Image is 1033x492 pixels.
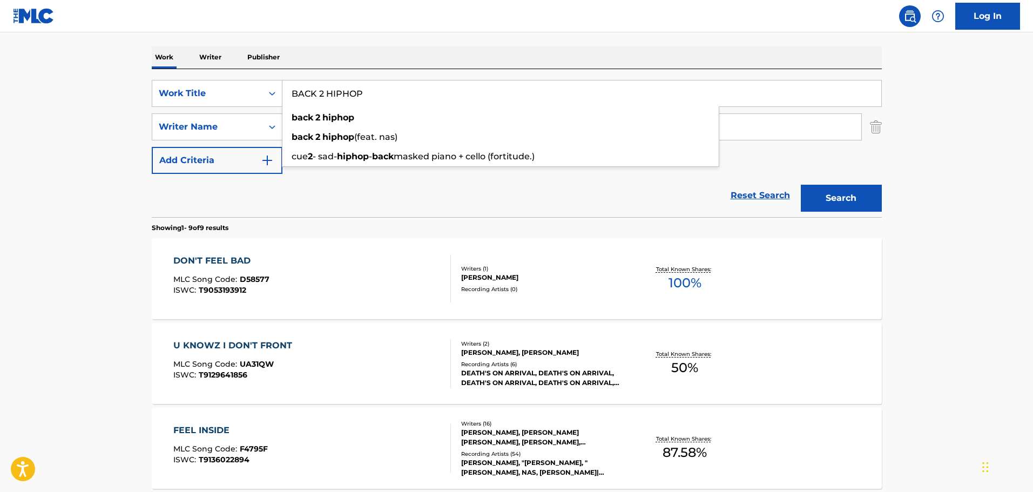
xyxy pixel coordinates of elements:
[979,440,1033,492] iframe: Chat Widget
[315,132,320,142] strong: 2
[173,285,199,295] span: ISWC :
[152,46,177,69] p: Work
[870,113,882,140] img: Delete Criterion
[899,5,921,27] a: Public Search
[292,151,308,161] span: cue
[244,46,283,69] p: Publisher
[372,151,394,161] strong: back
[394,151,535,161] span: masked piano + cello (fortitude.)
[931,10,944,23] img: help
[322,132,354,142] strong: hiphop
[322,112,354,123] strong: hiphop
[152,238,882,319] a: DON'T FEEL BADMLC Song Code:D58577ISWC:T9053193912Writers (1)[PERSON_NAME]Recording Artists (0)To...
[725,184,795,207] a: Reset Search
[173,359,240,369] span: MLC Song Code :
[196,46,225,69] p: Writer
[173,444,240,454] span: MLC Song Code :
[461,340,624,348] div: Writers ( 2 )
[369,151,372,161] span: -
[240,359,274,369] span: UA31QW
[152,323,882,404] a: U KNOWZ I DON'T FRONTMLC Song Code:UA31QWISWC:T9129641856Writers (2)[PERSON_NAME], [PERSON_NAME]R...
[261,154,274,167] img: 9d2ae6d4665cec9f34b9.svg
[173,370,199,380] span: ISWC :
[461,428,624,447] div: [PERSON_NAME], [PERSON_NAME] [PERSON_NAME], [PERSON_NAME], [PERSON_NAME], [PERSON_NAME], [PERSON_...
[927,5,949,27] div: Help
[152,80,882,217] form: Search Form
[13,8,55,24] img: MLC Logo
[461,285,624,293] div: Recording Artists ( 0 )
[955,3,1020,30] a: Log In
[663,443,707,462] span: 87.58 %
[152,223,228,233] p: Showing 1 - 9 of 9 results
[801,185,882,212] button: Search
[354,132,397,142] span: (feat. nas)
[308,151,313,161] strong: 2
[159,120,256,133] div: Writer Name
[173,254,269,267] div: DON'T FEEL BAD
[461,368,624,388] div: DEATH'S ON ARRIVAL, DEATH'S ON ARRIVAL, DEATH'S ON ARRIVAL, DEATH'S ON ARRIVAL, DEATH'S ON ARRIVAL
[461,458,624,477] div: [PERSON_NAME], "[PERSON_NAME], "[PERSON_NAME], NAS, [PERSON_NAME]|[PERSON_NAME]
[461,360,624,368] div: Recording Artists ( 6 )
[671,358,698,378] span: 50 %
[240,274,269,284] span: D58577
[982,451,989,483] div: Drag
[240,444,268,454] span: F4795F
[315,112,320,123] strong: 2
[669,273,701,293] span: 100 %
[152,408,882,489] a: FEEL INSIDEMLC Song Code:F4795FISWC:T9136022894Writers (16)[PERSON_NAME], [PERSON_NAME] [PERSON_N...
[461,348,624,358] div: [PERSON_NAME], [PERSON_NAME]
[656,435,714,443] p: Total Known Shares:
[159,87,256,100] div: Work Title
[461,265,624,273] div: Writers ( 1 )
[199,285,246,295] span: T9053193912
[173,274,240,284] span: MLC Song Code :
[292,132,313,142] strong: back
[461,273,624,282] div: [PERSON_NAME]
[152,147,282,174] button: Add Criteria
[173,455,199,464] span: ISWC :
[337,151,369,161] strong: hiphop
[173,339,298,352] div: U KNOWZ I DON'T FRONT
[292,112,313,123] strong: back
[461,420,624,428] div: Writers ( 16 )
[656,265,714,273] p: Total Known Shares:
[313,151,337,161] span: - sad-
[656,350,714,358] p: Total Known Shares:
[173,424,268,437] div: FEEL INSIDE
[461,450,624,458] div: Recording Artists ( 54 )
[903,10,916,23] img: search
[199,370,247,380] span: T9129641856
[199,455,249,464] span: T9136022894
